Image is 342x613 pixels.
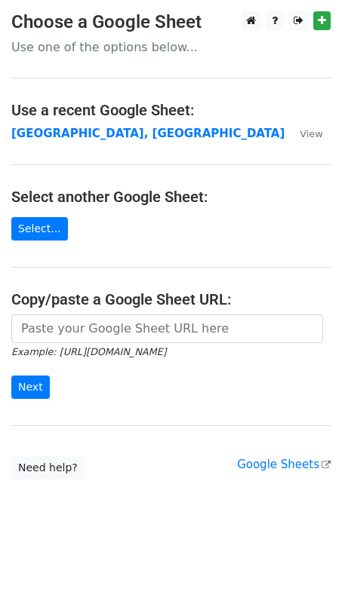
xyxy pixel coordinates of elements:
[11,217,68,241] a: Select...
[11,314,323,343] input: Paste your Google Sheet URL here
[11,456,85,480] a: Need help?
[285,127,322,140] a: View
[11,290,331,308] h4: Copy/paste a Google Sheet URL:
[11,375,50,399] input: Next
[11,101,331,119] h4: Use a recent Google Sheet:
[11,346,166,357] small: Example: [URL][DOMAIN_NAME]
[11,188,331,206] h4: Select another Google Sheet:
[11,127,285,140] a: [GEOGRAPHIC_DATA], [GEOGRAPHIC_DATA]
[237,458,331,471] a: Google Sheets
[11,11,331,33] h3: Choose a Google Sheet
[11,39,331,55] p: Use one of the options below...
[300,128,322,139] small: View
